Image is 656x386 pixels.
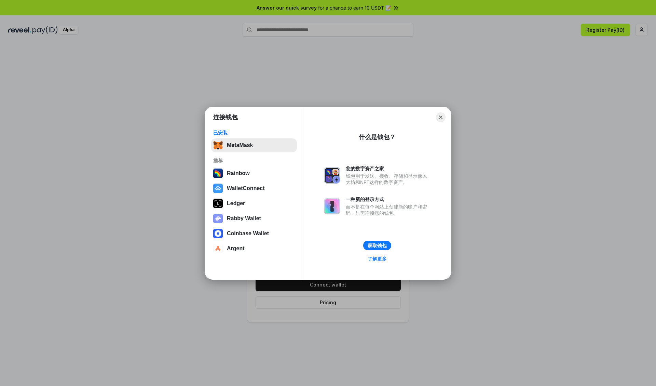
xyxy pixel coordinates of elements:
[227,142,253,148] div: MetaMask
[368,242,387,249] div: 获取钱包
[363,241,391,250] button: 获取钱包
[346,204,430,216] div: 而不是在每个网站上创建新的账户和密码，只需连接您的钱包。
[213,199,223,208] img: svg+xml,%3Csvg%20xmlns%3D%22http%3A%2F%2Fwww.w3.org%2F2000%2Fsvg%22%20width%3D%2228%22%20height%3...
[211,167,297,180] button: Rainbow
[213,184,223,193] img: svg+xml,%3Csvg%20width%3D%2228%22%20height%3D%2228%22%20viewBox%3D%220%200%2028%2028%22%20fill%3D...
[227,200,245,207] div: Ledger
[211,242,297,255] button: Argent
[213,229,223,238] img: svg+xml,%3Csvg%20width%3D%2228%22%20height%3D%2228%22%20viewBox%3D%220%200%2028%2028%22%20fill%3D...
[213,158,295,164] div: 推荐
[346,165,430,172] div: 您的数字资产之家
[227,170,250,176] div: Rainbow
[364,254,391,263] a: 了解更多
[227,245,245,252] div: Argent
[227,185,265,191] div: WalletConnect
[368,256,387,262] div: 了解更多
[227,215,261,222] div: Rabby Wallet
[359,133,396,141] div: 什么是钱包？
[213,244,223,253] img: svg+xml,%3Csvg%20width%3D%2228%22%20height%3D%2228%22%20viewBox%3D%220%200%2028%2028%22%20fill%3D...
[324,167,340,184] img: svg+xml,%3Csvg%20xmlns%3D%22http%3A%2F%2Fwww.w3.org%2F2000%2Fsvg%22%20fill%3D%22none%22%20viewBox...
[211,197,297,210] button: Ledger
[211,227,297,240] button: Coinbase Wallet
[213,130,295,136] div: 已安装
[436,112,446,122] button: Close
[346,196,430,202] div: 一种新的登录方式
[227,230,269,237] div: Coinbase Wallet
[324,198,340,214] img: svg+xml,%3Csvg%20xmlns%3D%22http%3A%2F%2Fwww.w3.org%2F2000%2Fsvg%22%20fill%3D%22none%22%20viewBox...
[213,169,223,178] img: svg+xml,%3Csvg%20width%3D%22120%22%20height%3D%22120%22%20viewBox%3D%220%200%20120%20120%22%20fil...
[211,138,297,152] button: MetaMask
[211,182,297,195] button: WalletConnect
[213,141,223,150] img: svg+xml,%3Csvg%20fill%3D%22none%22%20height%3D%2233%22%20viewBox%3D%220%200%2035%2033%22%20width%...
[213,214,223,223] img: svg+xml,%3Csvg%20xmlns%3D%22http%3A%2F%2Fwww.w3.org%2F2000%2Fsvg%22%20fill%3D%22none%22%20viewBox...
[211,212,297,225] button: Rabby Wallet
[346,173,430,185] div: 钱包用于发送、接收、存储和显示像以太坊和NFT这样的数字资产。
[213,113,238,121] h1: 连接钱包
